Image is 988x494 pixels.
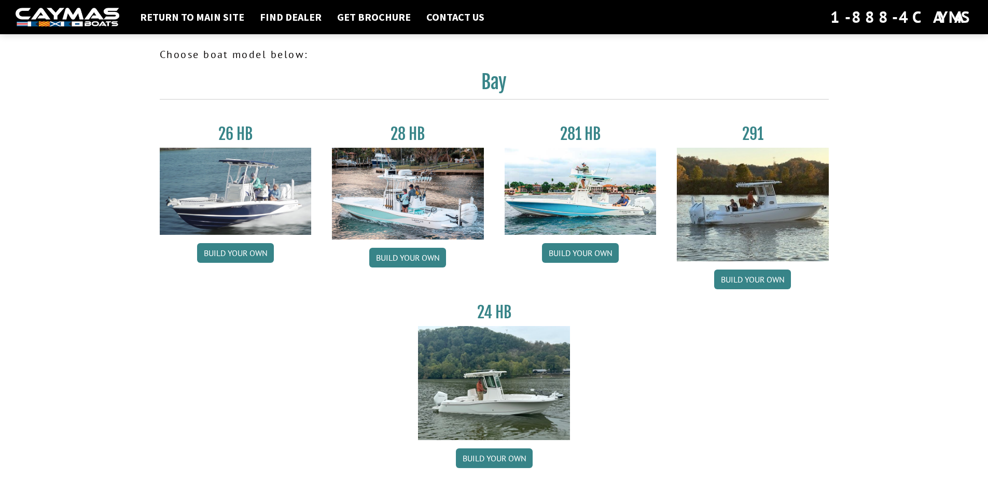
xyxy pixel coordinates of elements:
[160,70,829,100] h2: Bay
[677,124,829,144] h3: 291
[135,10,249,24] a: Return to main site
[714,270,791,289] a: Build your own
[542,243,619,263] a: Build your own
[16,8,119,27] img: white-logo-c9c8dbefe5ff5ceceb0f0178aa75bf4bb51f6bca0971e226c86eb53dfe498488.png
[456,448,533,468] a: Build your own
[418,303,570,322] h3: 24 HB
[677,148,829,261] img: 291_Thumbnail.jpg
[160,124,312,144] h3: 26 HB
[505,148,657,235] img: 28-hb-twin.jpg
[332,148,484,239] img: 28_hb_thumbnail_for_caymas_connect.jpg
[197,243,274,263] a: Build your own
[332,124,484,144] h3: 28 HB
[332,10,416,24] a: Get Brochure
[160,148,312,235] img: 26_new_photo_resized.jpg
[160,47,829,62] p: Choose boat model below:
[505,124,657,144] h3: 281 HB
[418,326,570,440] img: 24_HB_thumbnail.jpg
[255,10,327,24] a: Find Dealer
[421,10,490,24] a: Contact Us
[369,248,446,267] a: Build your own
[830,6,972,29] div: 1-888-4CAYMAS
